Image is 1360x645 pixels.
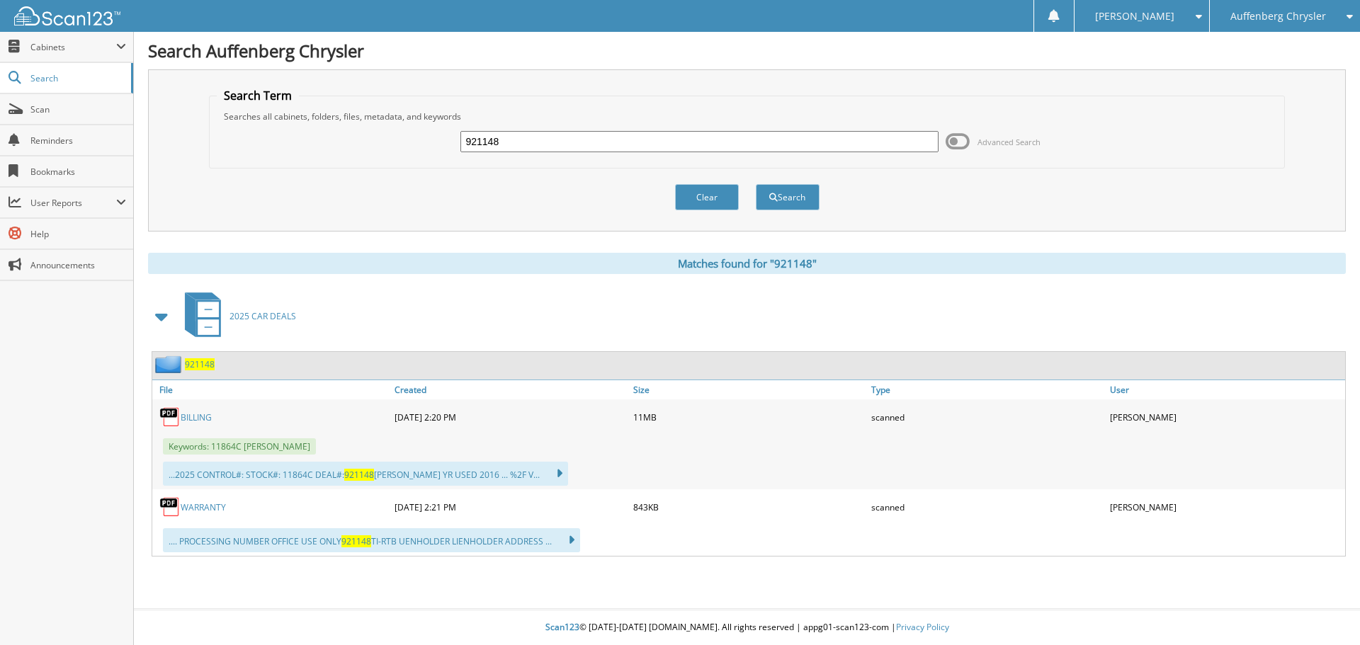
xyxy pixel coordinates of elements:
[896,621,949,633] a: Privacy Policy
[30,72,124,84] span: Search
[391,403,630,431] div: [DATE] 2:20 PM
[868,493,1106,521] div: scanned
[30,197,116,209] span: User Reports
[30,103,126,115] span: Scan
[163,438,316,455] span: Keywords: 11864C [PERSON_NAME]
[14,6,120,25] img: scan123-logo-white.svg
[176,288,296,344] a: 2025 CAR DEALS
[155,355,185,373] img: folder2.png
[1230,12,1326,21] span: Auffenberg Chrysler
[30,228,126,240] span: Help
[181,501,226,513] a: WARRANTY
[30,166,126,178] span: Bookmarks
[229,310,296,322] span: 2025 CAR DEALS
[675,184,739,210] button: Clear
[181,411,212,423] a: BILLING
[391,380,630,399] a: Created
[30,41,116,53] span: Cabinets
[217,88,299,103] legend: Search Term
[148,39,1346,62] h1: Search Auffenberg Chrysler
[30,135,126,147] span: Reminders
[391,493,630,521] div: [DATE] 2:21 PM
[1106,493,1345,521] div: [PERSON_NAME]
[545,621,579,633] span: Scan123
[163,462,568,486] div: ...2025 CONTROL#: STOCK#: 11864C DEAL#: [PERSON_NAME] YR USED 2016 ... %2F V...
[148,253,1346,274] div: Matches found for "921148"
[152,380,391,399] a: File
[1095,12,1174,21] span: [PERSON_NAME]
[341,535,371,547] span: 921148
[159,496,181,518] img: PDF.png
[217,110,1278,122] div: Searches all cabinets, folders, files, metadata, and keywords
[868,380,1106,399] a: Type
[977,137,1041,147] span: Advanced Search
[163,528,580,552] div: .... PROCESSING NUMBER OFFICE USE ONLY TI-RTB UENHOLDER LIENHOLDER ADDRESS ...
[1289,577,1360,645] iframe: Chat Widget
[134,610,1360,645] div: © [DATE]-[DATE] [DOMAIN_NAME]. All rights reserved | appg01-scan123-com |
[756,184,820,210] button: Search
[159,406,181,428] img: PDF.png
[1106,380,1345,399] a: User
[630,493,868,521] div: 843KB
[868,403,1106,431] div: scanned
[630,403,868,431] div: 11MB
[1106,403,1345,431] div: [PERSON_NAME]
[30,259,126,271] span: Announcements
[185,358,215,370] a: 921148
[630,380,868,399] a: Size
[344,469,374,481] span: 921148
